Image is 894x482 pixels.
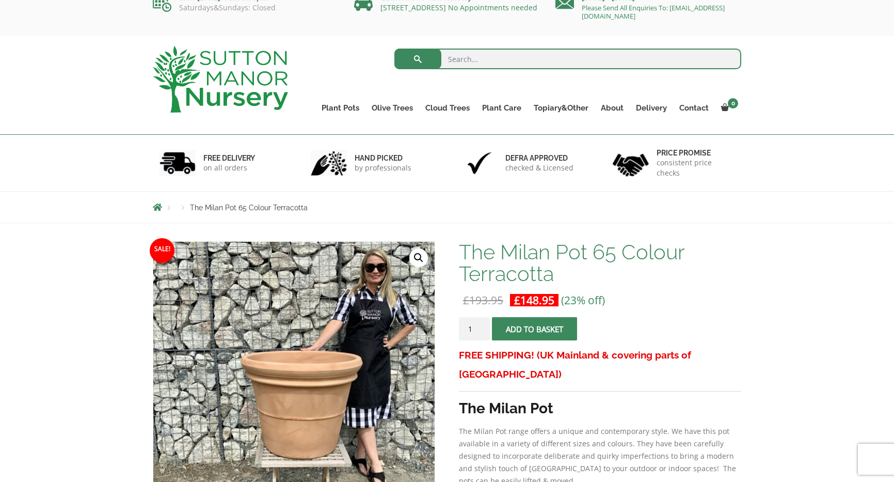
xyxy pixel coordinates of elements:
p: on all orders [203,163,255,173]
h1: The Milan Pot 65 Colour Terracotta [459,241,741,285]
img: 1.jpg [159,150,196,176]
span: (23% off) [561,293,605,307]
p: consistent price checks [657,158,735,178]
a: 0 [715,101,741,115]
a: Topiary&Other [528,101,595,115]
a: Please Send All Enquiries To: [EMAIL_ADDRESS][DOMAIN_NAME] [582,3,725,21]
bdi: 193.95 [463,293,503,307]
span: £ [514,293,520,307]
h6: Price promise [657,148,735,158]
a: Plant Care [476,101,528,115]
a: Cloud Trees [419,101,476,115]
img: 4.jpg [613,147,649,179]
span: 0 [728,98,738,108]
a: Olive Trees [365,101,419,115]
img: 2.jpg [311,150,347,176]
p: by professionals [355,163,411,173]
h6: Defra approved [505,153,573,163]
span: £ [463,293,469,307]
h6: FREE DELIVERY [203,153,255,163]
p: checked & Licensed [505,163,573,173]
bdi: 148.95 [514,293,554,307]
button: Add to basket [492,317,577,340]
nav: Breadcrumbs [153,203,741,211]
a: View full-screen image gallery [409,248,428,267]
a: Delivery [630,101,673,115]
input: Search... [394,49,742,69]
strong: The Milan Pot [459,400,553,417]
a: Contact [673,101,715,115]
span: The Milan Pot 65 Colour Terracotta [190,204,308,212]
span: Sale! [150,238,174,263]
a: Plant Pots [315,101,365,115]
p: Saturdays&Sundays: Closed [153,4,339,12]
img: logo [153,46,288,113]
img: 3.jpg [461,150,498,176]
h6: hand picked [355,153,411,163]
h3: FREE SHIPPING! (UK Mainland & covering parts of [GEOGRAPHIC_DATA]) [459,346,741,384]
a: [STREET_ADDRESS] No Appointments needed [380,3,537,12]
input: Product quantity [459,317,490,340]
a: About [595,101,630,115]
